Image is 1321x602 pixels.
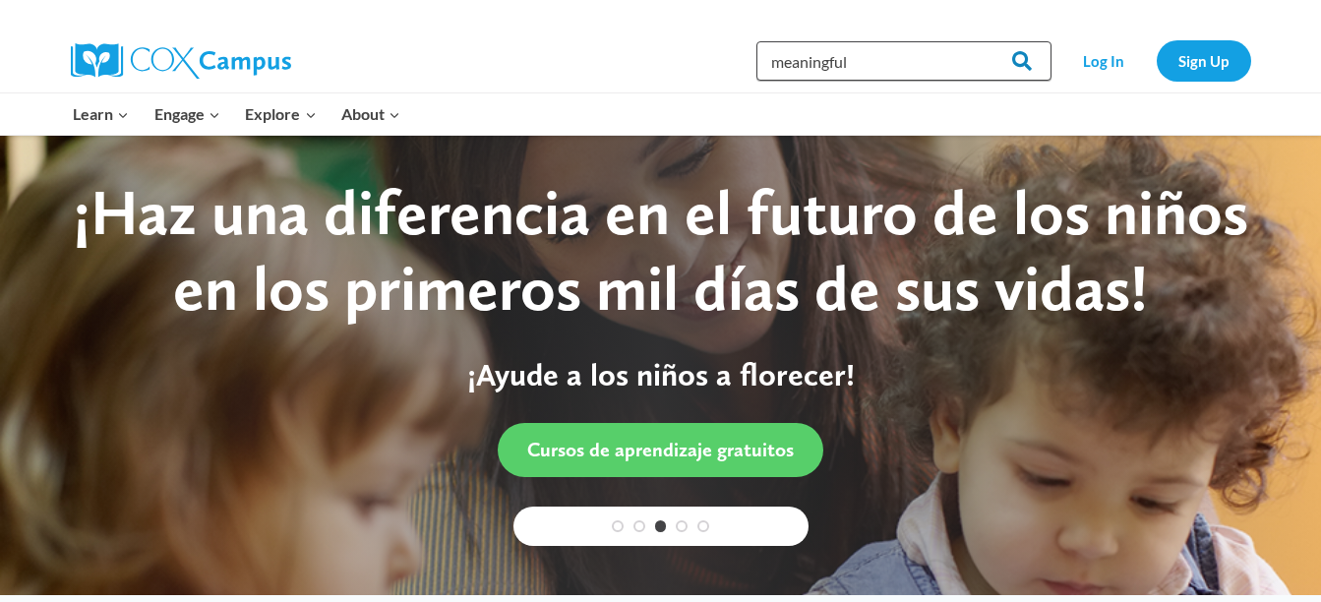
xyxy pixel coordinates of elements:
[655,520,667,532] a: 3
[142,93,233,135] button: Child menu of Engage
[756,41,1051,81] input: Search Cox Campus
[612,520,624,532] a: 1
[233,93,330,135] button: Child menu of Explore
[46,175,1276,327] div: ¡Haz una diferencia en el futuro de los niños en los primeros mil días de sus vidas!
[697,520,709,532] a: 5
[498,423,823,477] a: Cursos de aprendizaje gratuitos
[633,520,645,532] a: 2
[61,93,143,135] button: Child menu of Learn
[71,43,291,79] img: Cox Campus
[1061,40,1251,81] nav: Secondary Navigation
[1157,40,1251,81] a: Sign Up
[61,93,413,135] nav: Primary Navigation
[676,520,688,532] a: 4
[527,438,794,461] span: Cursos de aprendizaje gratuitos
[46,356,1276,393] p: ¡Ayude a los niños a florecer!
[1061,40,1147,81] a: Log In
[329,93,413,135] button: Child menu of About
